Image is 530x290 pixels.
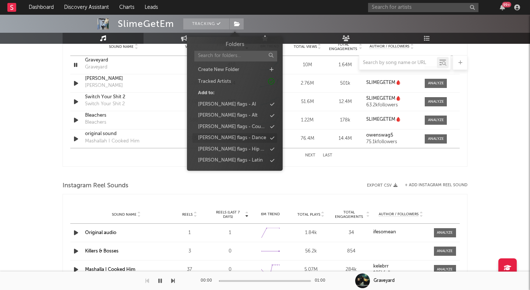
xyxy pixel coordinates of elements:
[328,117,363,124] div: 178k
[85,138,139,145] div: Mashallah I Cooked Him
[198,123,267,131] div: [PERSON_NAME] flags - Country
[373,264,389,269] strong: kelebrr
[328,135,363,142] div: 14.4M
[177,80,211,87] div: 1.26k
[212,210,244,219] span: Reels (last 7 days)
[328,42,358,51] span: Total Engagements
[293,229,329,237] div: 1.84k
[328,80,363,87] div: 501k
[85,230,116,235] a: Original audio
[198,66,239,74] div: Create New Folder
[63,181,128,190] span: Instagram Reel Sounds
[171,248,208,255] div: 3
[182,212,192,217] span: Reels
[85,100,125,108] div: Switch Your Shit 2
[85,93,162,101] a: Switch Your Shit 2
[290,98,325,106] div: 51.6M
[85,75,162,82] a: [PERSON_NAME]
[198,112,258,119] div: [PERSON_NAME] flags - Alt
[198,157,263,164] div: [PERSON_NAME] flags - Latin
[177,98,211,106] div: 7.02k
[366,103,417,108] div: 63.2k followers
[328,98,363,106] div: 12.4M
[323,153,332,158] button: Last
[212,248,248,255] div: 0
[366,117,417,122] a: SLIMEGETEM🩸
[85,130,162,138] a: original sound
[294,45,317,49] span: Total Views
[315,276,329,285] div: 01:00
[366,139,417,145] div: 75.1k followers
[374,277,395,284] div: Graveyard
[112,212,137,217] span: Sound Name
[397,183,467,187] div: + Add Instagram Reel Sound
[366,80,417,85] a: SLIMEGETEM🩸
[171,266,208,273] div: 37
[290,80,325,87] div: 2.76M
[85,112,162,119] a: Bleachers
[373,264,428,269] a: kelebrr
[366,96,417,101] a: SLIMEGETEM🩸
[198,78,231,85] div: Tracked Artists
[366,80,401,85] strong: SLIMEGETEM🩸
[366,133,393,138] strong: owenswag5
[405,183,467,187] button: + Add Instagram Reel Sound
[293,248,329,255] div: 56.2k
[194,51,277,61] input: Search for folders...
[367,183,397,188] button: Export CSV
[379,212,418,217] span: Author / Followers
[366,133,417,138] a: owenswag5
[333,248,370,255] div: 854
[212,266,248,273] div: 0
[370,44,409,49] span: Author / Followers
[109,45,134,49] span: Sound Name
[177,135,211,142] div: 19.5k
[366,96,401,101] strong: SLIMEGETEM🩸
[85,249,119,254] a: Killers & Bosses
[252,212,289,217] div: 6M Trend
[198,134,266,142] div: [PERSON_NAME] flags - Dance
[185,45,198,49] span: Videos
[290,117,325,124] div: 1.22M
[305,153,315,158] button: Next
[85,267,135,272] a: Mashalla I Cooked Him
[500,4,505,10] button: 99+
[85,82,123,89] div: [PERSON_NAME]
[198,89,215,97] div: Add to:
[368,3,478,12] input: Search for artists
[502,2,511,7] div: 99 +
[373,270,428,276] div: 105k followers
[333,266,370,273] div: 284k
[201,276,215,285] div: 00:00
[177,117,211,124] div: 588
[198,101,256,108] div: [PERSON_NAME] flags - AI
[359,60,437,66] input: Search by song name or URL
[85,119,106,126] div: Bleachers
[373,230,428,235] a: ifesomean
[366,117,401,122] strong: SLIMEGETEM🩸
[198,146,267,153] div: [PERSON_NAME] flags - Hip Hop
[333,229,370,237] div: 34
[226,40,244,49] h3: Folders
[118,18,174,29] div: SlimeGetEm
[183,18,229,29] button: Tracking
[333,210,365,219] span: Total Engagements
[373,230,396,234] strong: ifesomean
[297,212,320,217] span: Total Plays
[171,229,208,237] div: 1
[212,229,248,237] div: 1
[290,135,325,142] div: 76.4M
[293,266,329,273] div: 5.07M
